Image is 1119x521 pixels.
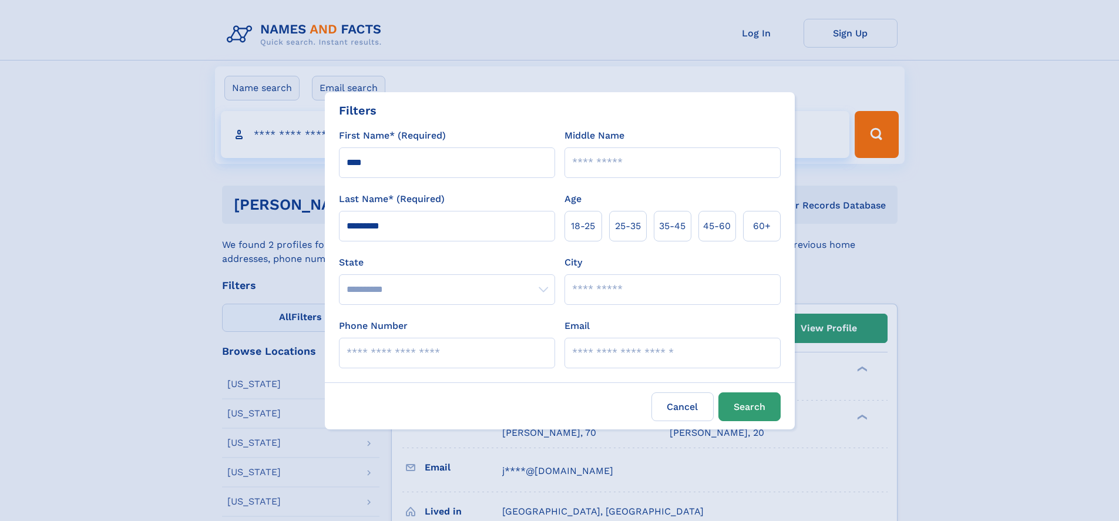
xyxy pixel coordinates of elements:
[564,256,582,270] label: City
[339,319,408,333] label: Phone Number
[718,392,781,421] button: Search
[564,319,590,333] label: Email
[659,219,685,233] span: 35‑45
[339,192,445,206] label: Last Name* (Required)
[339,256,555,270] label: State
[703,219,731,233] span: 45‑60
[564,129,624,143] label: Middle Name
[339,129,446,143] label: First Name* (Required)
[753,219,771,233] span: 60+
[651,392,714,421] label: Cancel
[564,192,582,206] label: Age
[339,102,377,119] div: Filters
[571,219,595,233] span: 18‑25
[615,219,641,233] span: 25‑35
